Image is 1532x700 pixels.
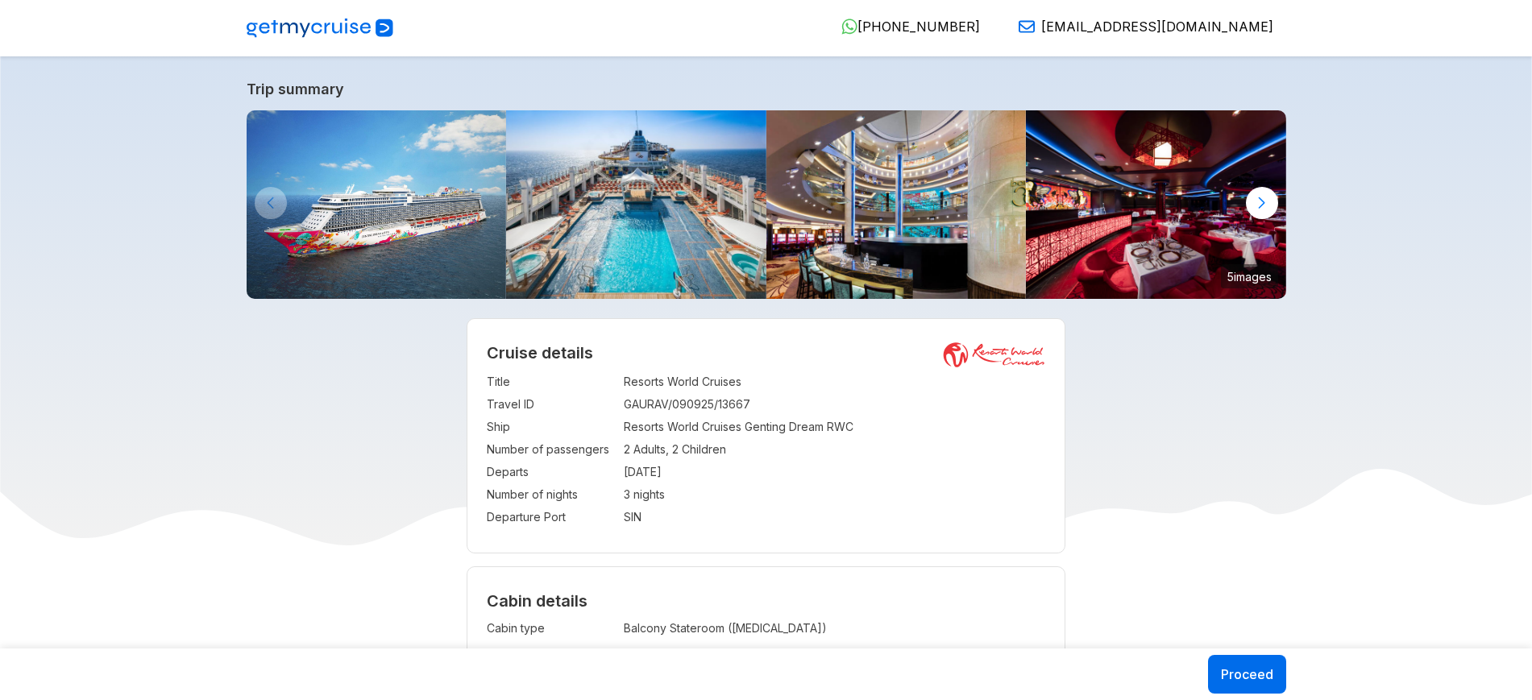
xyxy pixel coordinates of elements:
[616,393,624,416] td: :
[487,438,616,461] td: Number of passengers
[1041,19,1273,35] span: [EMAIL_ADDRESS][DOMAIN_NAME]
[616,617,624,640] td: :
[487,483,616,506] td: Number of nights
[624,461,1045,483] td: [DATE]
[1221,264,1278,288] small: 5 images
[487,506,616,528] td: Departure Port
[1006,19,1273,35] a: [EMAIL_ADDRESS][DOMAIN_NAME]
[487,371,616,393] td: Title
[1019,19,1035,35] img: Email
[506,110,766,299] img: Main-Pool-800x533.jpg
[487,343,1045,362] h2: Cruise details
[624,371,1045,393] td: Resorts World Cruises
[1208,655,1286,694] button: Proceed
[857,19,980,35] span: [PHONE_NUMBER]
[487,591,1045,611] h4: Cabin details
[841,19,857,35] img: WhatsApp
[1026,110,1286,299] img: 16.jpg
[766,110,1027,299] img: 4.jpg
[624,506,1045,528] td: SIN
[624,617,920,640] td: Balcony Stateroom ([MEDICAL_DATA])
[247,110,507,299] img: GentingDreambyResortsWorldCruises-KlookIndia.jpg
[616,416,624,438] td: :
[828,19,980,35] a: [PHONE_NUMBER]
[616,438,624,461] td: :
[624,483,1045,506] td: 3 nights
[487,617,616,640] td: Cabin type
[624,438,1045,461] td: 2 Adults, 2 Children
[624,416,1045,438] td: Resorts World Cruises Genting Dream RWC
[616,506,624,528] td: :
[624,393,1045,416] td: GAURAV/090925/13667
[616,371,624,393] td: :
[487,393,616,416] td: Travel ID
[616,461,624,483] td: :
[616,483,624,506] td: :
[487,461,616,483] td: Departs
[247,81,1286,97] a: Trip summary
[487,416,616,438] td: Ship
